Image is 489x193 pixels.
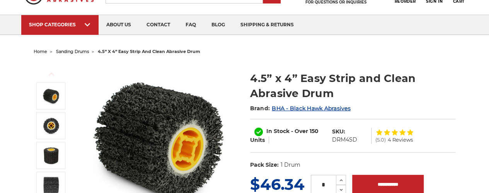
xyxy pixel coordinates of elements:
dd: 1 Drum [280,161,300,169]
img: 4.5 inch x 4 inch paint stripping drum [41,86,61,106]
a: home [34,49,47,54]
span: In Stock [266,128,290,135]
div: SHOP CATEGORIES [29,22,91,27]
span: 150 [310,128,319,135]
span: Units [250,137,265,143]
a: faq [178,15,204,35]
dt: Pack Size: [250,161,279,169]
h1: 4.5” x 4” Easy Strip and Clean Abrasive Drum [250,71,455,101]
span: - Over [291,128,308,135]
a: BHA - Black Hawk Abrasives [272,105,351,112]
img: quad key arbor stripping drum [41,116,61,135]
span: (5.0) [375,137,386,142]
a: sanding drums [56,49,89,54]
span: 4.5” x 4” easy strip and clean abrasive drum [98,49,200,54]
a: shipping & returns [233,15,302,35]
dd: DRM4SD [332,136,357,144]
button: Previous [42,66,61,82]
a: contact [139,15,178,35]
span: 4 Reviews [388,137,413,142]
span: Brand: [250,105,270,112]
a: blog [204,15,233,35]
dt: SKU: [332,128,345,136]
a: about us [99,15,139,35]
img: strip it abrasive drum [41,146,61,165]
